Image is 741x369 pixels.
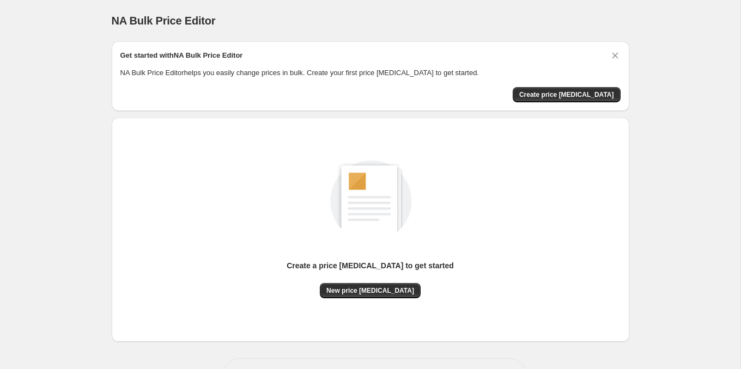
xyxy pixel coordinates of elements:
span: Create price [MEDICAL_DATA] [519,90,614,99]
p: Create a price [MEDICAL_DATA] to get started [287,260,454,271]
button: Create price change job [513,87,621,102]
button: New price [MEDICAL_DATA] [320,283,421,298]
button: Dismiss card [610,50,621,61]
h2: Get started with NA Bulk Price Editor [120,50,243,61]
p: NA Bulk Price Editor helps you easily change prices in bulk. Create your first price [MEDICAL_DAT... [120,67,621,78]
span: NA Bulk Price Editor [112,15,216,27]
span: New price [MEDICAL_DATA] [326,286,414,295]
